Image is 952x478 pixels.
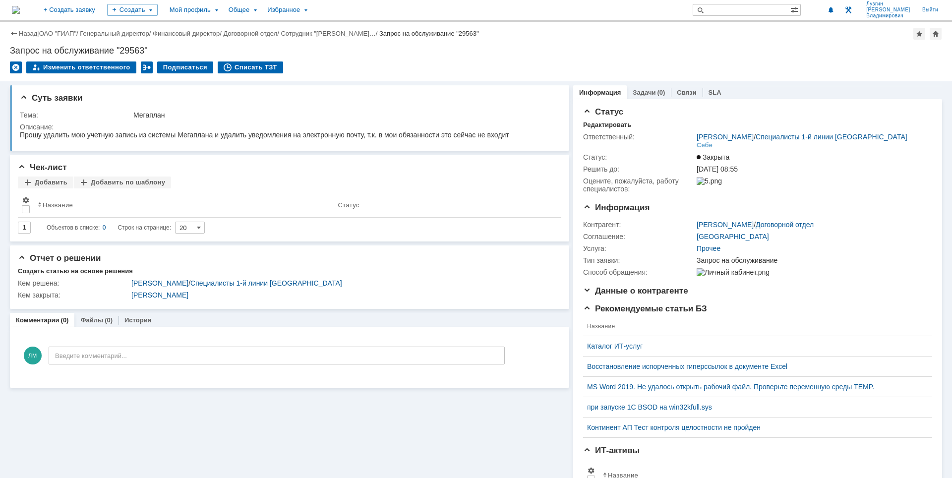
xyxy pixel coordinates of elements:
[583,133,695,141] div: Ответственный:
[281,30,379,37] div: /
[913,28,925,40] div: Добавить в избранное
[583,256,695,264] div: Тип заявки:
[20,111,131,119] div: Тема:
[583,153,695,161] div: Статус:
[12,6,20,14] img: logo
[866,1,910,7] span: Лузгин
[583,107,623,117] span: Статус
[39,30,76,37] a: ОАО "ГИАП"
[697,165,738,173] span: [DATE] 08:55
[697,233,769,240] a: [GEOGRAPHIC_DATA]
[131,291,188,299] a: [PERSON_NAME]
[697,177,722,185] img: 5.png
[107,4,158,16] div: Создать
[34,192,334,218] th: Название
[124,316,151,324] a: История
[141,61,153,73] div: Работа с массовостью
[16,316,59,324] a: Комментарии
[43,201,73,209] div: Название
[579,89,621,96] a: Информация
[697,141,713,149] div: Себе
[18,267,133,275] div: Создать статью на основе решения
[587,403,920,411] a: при запуске 1С BSOD на win32kfull.sys
[281,30,375,37] a: Сотрудник "[PERSON_NAME]…
[80,316,103,324] a: Файлы
[583,317,924,336] th: Название
[37,29,39,37] div: |
[697,221,814,229] div: /
[790,4,800,14] span: Расширенный поиск
[20,93,82,103] span: Суть заявки
[10,46,942,56] div: Запрос на обслуживание "29563"
[587,342,920,350] a: Каталог ИТ-услуг
[223,30,277,37] a: Договорной отдел
[18,291,129,299] div: Кем закрыта:
[153,30,220,37] a: Финансовый директор
[633,89,655,96] a: Задачи
[20,123,556,131] div: Описание:
[47,222,171,234] i: Строк на странице:
[379,30,479,37] div: Запрос на обслуживание "29563"
[697,268,770,276] img: Личный кабинет.png
[756,133,907,141] a: Специалисты 1-й линии [GEOGRAPHIC_DATA]
[697,133,907,141] div: /
[18,253,101,263] span: Отчет о решении
[61,316,69,324] div: (0)
[657,89,665,96] div: (0)
[756,221,814,229] a: Договорной отдел
[223,30,281,37] div: /
[677,89,696,96] a: Связи
[24,347,42,364] span: ЛМ
[583,244,695,252] div: Услуга:
[930,28,942,40] div: Сделать домашней страницей
[866,13,910,19] span: Владимирович
[47,224,100,231] span: Объектов в списке:
[190,279,342,287] a: Специалисты 1-й линии [GEOGRAPHIC_DATA]
[583,286,688,296] span: Данные о контрагенте
[583,268,695,276] div: Способ обращения:
[80,30,153,37] div: /
[131,279,554,287] div: /
[583,121,631,129] div: Редактировать
[80,30,149,37] a: Генеральный директор
[587,383,920,391] a: MS Word 2019. Не удалось открыть рабочий файл. Проверьте переменную среды TEMP.
[338,201,359,209] div: Статус
[587,423,920,431] a: Континент АП Тест контроля целостности не пройден
[18,163,67,172] span: Чек-лист
[709,89,721,96] a: SLA
[103,222,106,234] div: 0
[22,196,30,204] span: Настройки
[583,221,695,229] div: Контрагент:
[587,467,595,475] span: Настройки
[697,153,729,161] span: Закрыта
[697,221,754,229] a: [PERSON_NAME]
[19,30,37,37] a: Назад
[153,30,223,37] div: /
[12,6,20,14] a: Перейти на домашнюю страницу
[334,192,553,218] th: Статус
[105,316,113,324] div: (0)
[133,111,554,119] div: Мегаплан
[583,233,695,240] div: Соглашение:
[697,133,754,141] a: [PERSON_NAME]
[10,61,22,73] div: Удалить
[583,304,707,313] span: Рекомендуемые статьи БЗ
[583,165,695,173] div: Решить до:
[866,7,910,13] span: [PERSON_NAME]
[583,203,650,212] span: Информация
[842,4,854,16] a: Перейти в интерфейс администратора
[697,244,720,252] a: Прочее
[39,30,80,37] div: /
[18,279,129,287] div: Кем решена:
[587,362,920,370] a: Восстановление испорченных гиперссылок в документе Excel
[131,279,188,287] a: [PERSON_NAME]
[697,256,927,264] div: Запрос на обслуживание
[583,177,695,193] div: Oцените, пожалуйста, работу специалистов:
[583,446,640,455] span: ИТ-активы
